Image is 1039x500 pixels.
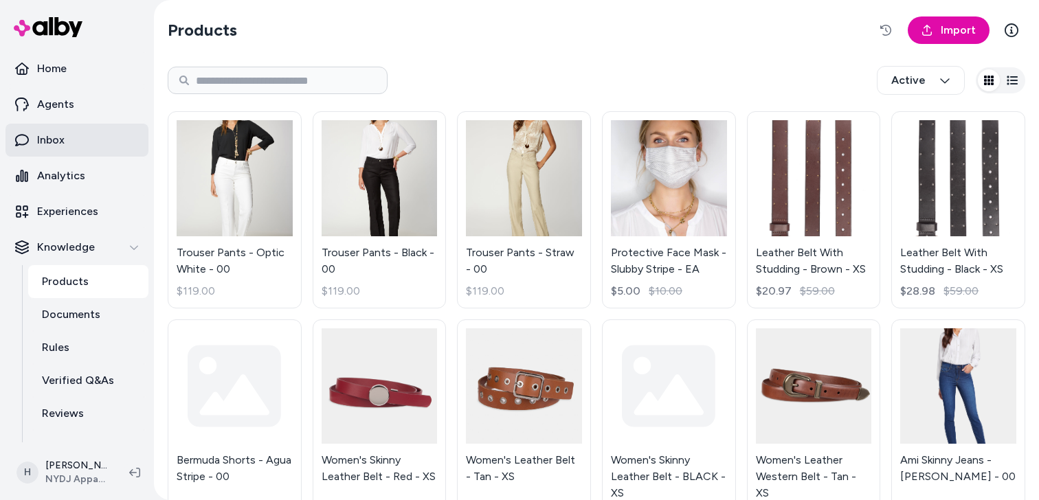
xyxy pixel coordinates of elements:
p: Products [42,273,89,290]
button: H[PERSON_NAME]NYDJ Apparel [8,451,118,495]
img: alby Logo [14,17,82,37]
h2: Products [168,19,237,41]
p: Home [37,60,67,77]
p: Reviews [42,405,84,422]
button: Knowledge [5,231,148,264]
a: Leather Belt With Studding - Brown - XSLeather Belt With Studding - Brown - XS$20.97$59.00 [747,111,881,308]
p: Experiences [37,203,98,220]
p: Verified Q&As [42,372,114,389]
a: Products [28,265,148,298]
a: Survey Questions [28,430,148,463]
a: Home [5,52,148,85]
p: Agents [37,96,74,113]
p: Inbox [37,132,65,148]
p: Analytics [37,168,85,184]
a: Inbox [5,124,148,157]
a: Documents [28,298,148,331]
a: Trouser Pants - Optic White - 00Trouser Pants - Optic White - 00$119.00 [168,111,302,308]
span: H [16,462,38,484]
p: Rules [42,339,69,356]
a: Analytics [5,159,148,192]
a: Rules [28,331,148,364]
p: Documents [42,306,100,323]
p: [PERSON_NAME] [45,459,107,473]
span: Import [941,22,976,38]
a: Import [908,16,990,44]
p: Knowledge [37,239,95,255]
a: Verified Q&As [28,364,148,397]
a: Reviews [28,397,148,430]
a: Experiences [5,195,148,228]
span: NYDJ Apparel [45,473,107,486]
a: Trouser Pants - Straw - 00Trouser Pants - Straw - 00$119.00 [457,111,591,308]
a: Protective Face Mask - Slubby Stripe - EAProtective Face Mask - Slubby Stripe - EA$5.00$10.00 [602,111,736,308]
a: Leather Belt With Studding - Black - XSLeather Belt With Studding - Black - XS$28.98$59.00 [891,111,1025,308]
a: Agents [5,88,148,121]
a: Trouser Pants - Black - 00Trouser Pants - Black - 00$119.00 [313,111,447,308]
p: Survey Questions [42,438,133,455]
button: Active [877,66,965,95]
